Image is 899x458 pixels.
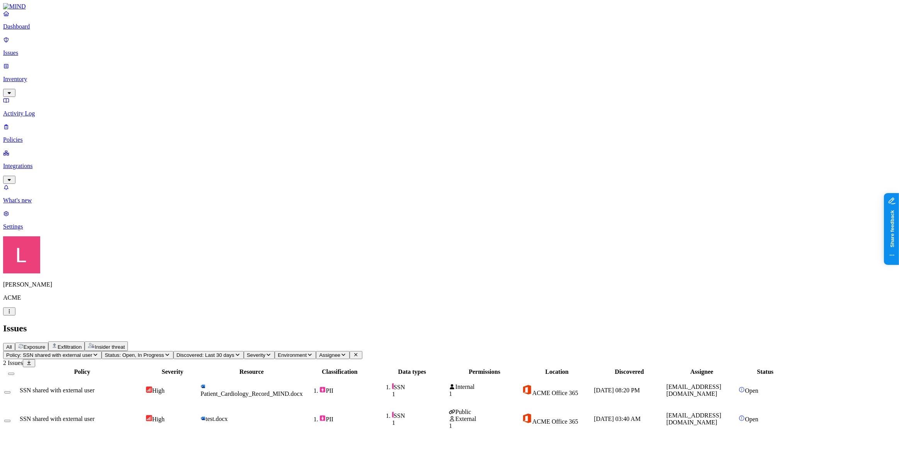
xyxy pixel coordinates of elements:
span: [EMAIL_ADDRESS][DOMAIN_NAME] [666,412,721,426]
span: Status: Open, In Progress [105,352,164,358]
div: Severity [146,368,199,375]
div: Data types [377,368,447,375]
span: SSN shared with external user [20,387,95,394]
span: High [152,387,165,394]
img: microsoft-word [201,416,206,421]
span: Insider threat [95,344,125,350]
span: [DATE] 08:20 PM [594,387,640,394]
a: Integrations [3,149,896,183]
a: Issues [3,36,896,56]
span: Open [745,416,758,422]
img: microsoft-word [201,384,206,389]
span: test.docx [206,416,228,422]
div: Internal [449,383,520,390]
div: 1 [392,391,447,398]
img: status-open [739,387,745,393]
button: Select row [4,391,10,394]
p: Issues [3,49,896,56]
span: [EMAIL_ADDRESS][DOMAIN_NAME] [666,383,721,397]
a: Dashboard [3,10,896,30]
a: Activity Log [3,97,896,117]
span: Assignee [319,352,340,358]
div: Policy [20,368,144,375]
a: Policies [3,123,896,143]
div: PII [319,415,375,423]
span: Environment [278,352,307,358]
a: MIND [3,3,896,10]
div: PII [319,387,375,394]
div: SSN [392,412,447,419]
span: Exfiltration [58,344,82,350]
img: pii-line [392,412,394,418]
span: SSN shared with external user [20,416,95,422]
div: Classification [304,368,375,375]
div: Permissions [449,368,520,375]
span: ACME Office 365 [532,390,578,396]
p: Integrations [3,163,896,170]
img: office-365 [522,384,532,395]
img: pii [319,387,326,393]
div: Resource [201,368,302,375]
button: Select row [4,420,10,422]
div: 1 [449,422,520,429]
div: Status [739,368,792,375]
span: 2 Issues [3,360,23,366]
p: Inventory [3,76,896,83]
span: Exposure [24,344,45,350]
div: Public [449,409,520,416]
div: External [449,416,520,422]
p: Dashboard [3,23,896,30]
div: Discovered [594,368,664,375]
span: ACME Office 365 [532,418,578,425]
p: [PERSON_NAME] [3,281,896,288]
span: Discovered: Last 30 days [177,352,235,358]
p: Policies [3,136,896,143]
a: Inventory [3,63,896,96]
h2: Issues [3,323,896,334]
span: Open [745,387,758,394]
span: Policy: SSN shared with external user [6,352,92,358]
span: Patient_Cardiology_Record_MIND.docx [201,390,302,397]
span: [DATE] 03:40 AM [594,416,641,422]
a: Settings [3,210,896,230]
img: severity-high [146,387,152,393]
span: All [6,344,12,350]
img: status-open [739,415,745,421]
img: severity-high [146,415,152,421]
div: 1 [392,419,447,426]
div: 1 [449,390,520,397]
img: Landen Brown [3,236,40,273]
button: Select all [8,373,14,375]
img: pii [319,415,326,421]
img: pii-line [392,383,394,389]
p: Activity Log [3,110,896,117]
p: What's new [3,197,896,204]
span: High [152,416,165,422]
img: office-365 [522,413,532,424]
img: MIND [3,3,26,10]
div: SSN [392,383,447,391]
span: Severity [247,352,265,358]
p: Settings [3,223,896,230]
div: Assignee [666,368,737,375]
p: ACME [3,294,896,301]
div: Location [522,368,592,375]
a: What's new [3,184,896,204]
